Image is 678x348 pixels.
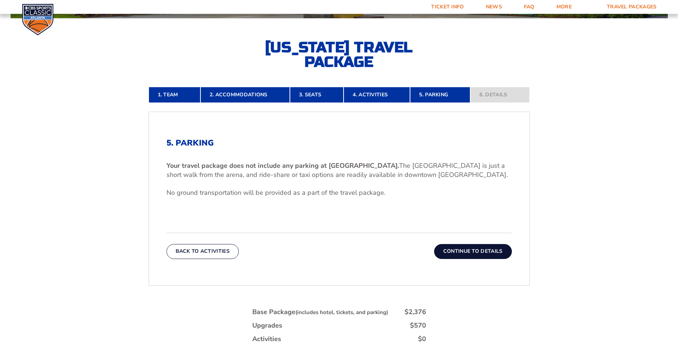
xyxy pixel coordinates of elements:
[259,40,420,69] h2: [US_STATE] Travel Package
[290,87,344,103] a: 3. Seats
[344,87,410,103] a: 4. Activities
[405,308,426,317] div: $2,376
[166,138,512,148] h2: 5. Parking
[252,308,388,317] div: Base Package
[410,321,426,330] div: $570
[434,244,512,259] button: Continue To Details
[149,87,200,103] a: 1. Team
[295,309,388,316] small: (includes hotel, tickets, and parking)
[252,335,281,344] div: Activities
[252,321,282,330] div: Upgrades
[418,335,426,344] div: $0
[166,161,512,179] p: The [GEOGRAPHIC_DATA] is just a short walk from the arena, and ride-share or taxi options are rea...
[200,87,290,103] a: 2. Accommodations
[166,244,239,259] button: Back To Activities
[22,4,54,35] img: CBS Sports Classic
[166,161,399,170] b: Your travel package does not include any parking at [GEOGRAPHIC_DATA].
[166,188,512,197] p: No ground transportation will be provided as a part of the travel package.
